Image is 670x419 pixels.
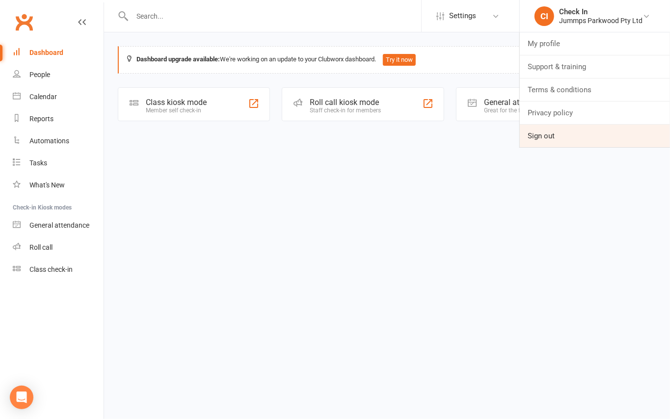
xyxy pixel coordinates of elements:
[520,79,670,101] a: Terms & conditions
[383,54,416,66] button: Try it now
[29,159,47,167] div: Tasks
[310,98,381,107] div: Roll call kiosk mode
[13,259,104,281] a: Class kiosk mode
[13,236,104,259] a: Roll call
[29,243,53,251] div: Roll call
[13,64,104,86] a: People
[13,152,104,174] a: Tasks
[484,107,593,114] div: Great for the front desk
[146,107,207,114] div: Member self check-in
[13,214,104,236] a: General attendance kiosk mode
[10,386,33,409] div: Open Intercom Messenger
[29,265,73,273] div: Class check-in
[29,221,89,229] div: General attendance
[12,10,36,34] a: Clubworx
[484,98,593,107] div: General attendance kiosk mode
[13,130,104,152] a: Automations
[13,174,104,196] a: What's New
[29,71,50,79] div: People
[136,55,220,63] strong: Dashboard upgrade available:
[29,137,69,145] div: Automations
[29,181,65,189] div: What's New
[13,42,104,64] a: Dashboard
[118,46,656,74] div: We're working on an update to your Clubworx dashboard.
[310,107,381,114] div: Staff check-in for members
[559,7,643,16] div: Check In
[559,16,643,25] div: Jummps Parkwood Pty Ltd
[520,55,670,78] a: Support & training
[449,5,476,27] span: Settings
[520,32,670,55] a: My profile
[13,108,104,130] a: Reports
[29,49,63,56] div: Dashboard
[13,86,104,108] a: Calendar
[129,9,421,23] input: Search...
[29,93,57,101] div: Calendar
[535,6,554,26] div: CI
[146,98,207,107] div: Class kiosk mode
[29,115,54,123] div: Reports
[520,102,670,124] a: Privacy policy
[520,125,670,147] a: Sign out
